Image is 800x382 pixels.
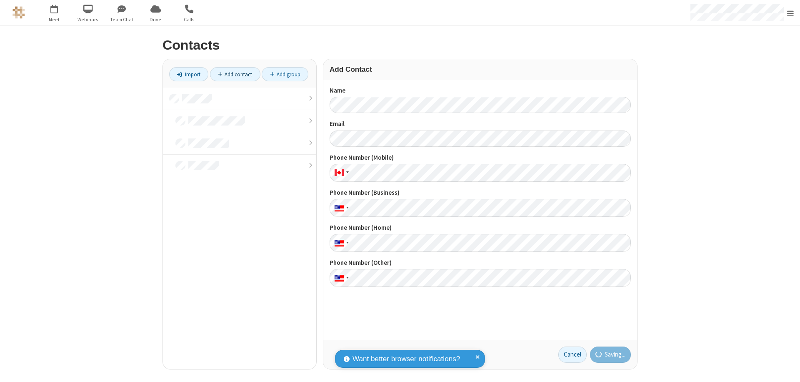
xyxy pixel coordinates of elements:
[330,234,351,252] div: United States: + 1
[330,86,631,95] label: Name
[72,16,104,23] span: Webinars
[330,223,631,233] label: Phone Number (Home)
[352,354,460,364] span: Want better browser notifications?
[330,269,351,287] div: United States: + 1
[330,258,631,268] label: Phone Number (Other)
[162,38,637,53] h2: Contacts
[605,350,625,359] span: Saving...
[39,16,70,23] span: Meet
[12,6,25,19] img: QA Selenium DO NOT DELETE OR CHANGE
[140,16,171,23] span: Drive
[106,16,137,23] span: Team Chat
[330,65,631,73] h3: Add Contact
[330,164,351,182] div: Canada: + 1
[210,67,260,81] a: Add contact
[590,347,631,363] button: Saving...
[330,153,631,163] label: Phone Number (Mobile)
[779,360,794,376] iframe: Chat
[169,67,208,81] a: Import
[174,16,205,23] span: Calls
[558,347,587,363] a: Cancel
[262,67,308,81] a: Add group
[330,188,631,198] label: Phone Number (Business)
[330,119,631,129] label: Email
[330,199,351,217] div: United States: + 1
